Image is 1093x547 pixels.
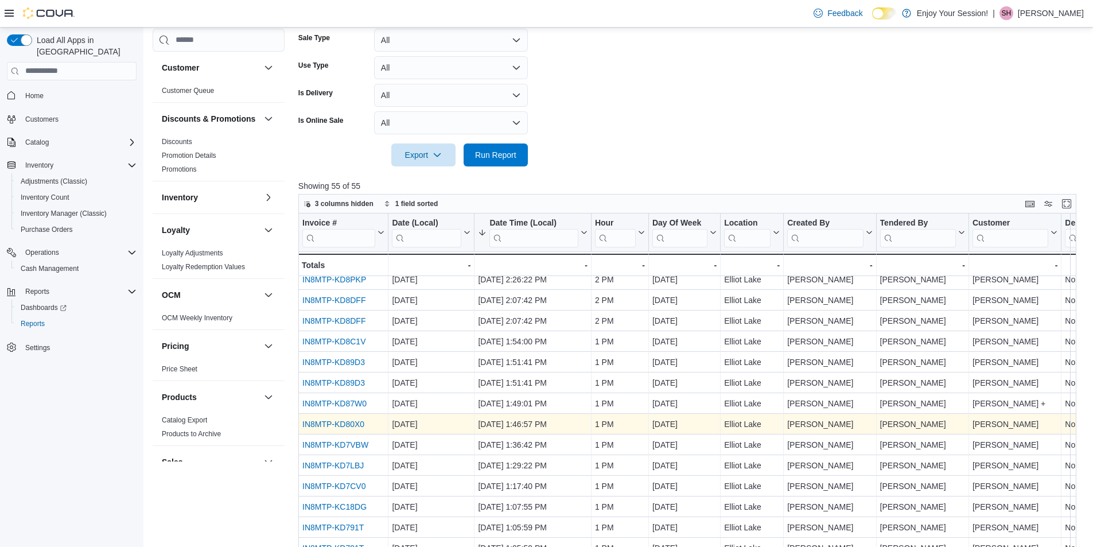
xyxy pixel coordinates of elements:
[392,438,470,452] div: [DATE]
[880,479,964,493] div: [PERSON_NAME]
[652,293,717,307] div: [DATE]
[724,218,771,228] div: Location
[973,438,1057,452] div: [PERSON_NAME]
[595,218,645,247] button: Hour
[162,289,181,301] h3: OCM
[25,115,59,124] span: Customers
[162,87,214,95] a: Customer Queue
[21,177,87,186] span: Adjustments (Classic)
[787,293,872,307] div: [PERSON_NAME]
[392,500,470,514] div: [DATE]
[21,225,73,234] span: Purchase Orders
[652,218,707,247] div: Day Of Week
[162,138,192,146] a: Discounts
[880,355,964,369] div: [PERSON_NAME]
[872,7,896,20] input: Dark Mode
[392,258,470,272] div: -
[299,197,378,211] button: 3 columns hidden
[16,301,137,315] span: Dashboards
[478,218,587,247] button: Date Time (Local)
[302,218,384,247] button: Invoice #
[25,161,53,170] span: Inventory
[25,287,49,296] span: Reports
[21,341,55,355] a: Settings
[392,218,470,247] button: Date (Local)
[2,111,141,127] button: Customers
[724,355,780,369] div: Elliot Lake
[21,89,48,103] a: Home
[973,376,1057,390] div: [PERSON_NAME]
[973,417,1057,431] div: [PERSON_NAME]
[652,397,717,410] div: [DATE]
[11,189,141,205] button: Inventory Count
[595,459,645,472] div: 1 PM
[162,165,197,173] a: Promotions
[21,264,79,273] span: Cash Management
[489,218,578,228] div: Date Time (Local)
[999,6,1013,20] div: Scott Harrocks
[478,521,587,534] div: [DATE] 1:05:59 PM
[153,413,285,445] div: Products
[1041,197,1055,211] button: Display options
[880,218,955,247] div: Tendered By
[724,459,780,472] div: Elliot Lake
[1018,6,1084,20] p: [PERSON_NAME]
[787,273,872,286] div: [PERSON_NAME]
[595,417,645,431] div: 1 PM
[302,378,365,387] a: IN8MTP-KD89D3
[973,273,1057,286] div: [PERSON_NAME]
[973,459,1057,472] div: [PERSON_NAME]
[392,355,470,369] div: [DATE]
[2,134,141,150] button: Catalog
[162,113,259,125] button: Discounts & Promotions
[302,399,367,408] a: IN8MTP-KD87W0
[787,335,872,348] div: [PERSON_NAME]
[652,355,717,369] div: [DATE]
[11,205,141,222] button: Inventory Manager (Classic)
[973,500,1057,514] div: [PERSON_NAME]
[652,258,717,272] div: -
[880,293,964,307] div: [PERSON_NAME]
[880,273,964,286] div: [PERSON_NAME]
[302,420,364,429] a: IN8MTP-KD80X0
[374,56,528,79] button: All
[162,137,192,146] span: Discounts
[302,275,366,284] a: IN8MTP-KD8PKP
[478,479,587,493] div: [DATE] 1:17:40 PM
[392,218,461,247] div: Date (Local)
[162,430,221,438] a: Products to Archive
[302,258,384,272] div: Totals
[16,223,137,236] span: Purchase Orders
[262,112,275,126] button: Discounts & Promotions
[162,289,259,301] button: OCM
[880,397,964,410] div: [PERSON_NAME]
[2,284,141,300] button: Reports
[302,296,365,305] a: IN8MTP-KD8DFF
[880,218,955,228] div: Tendered By
[398,143,449,166] span: Export
[595,355,645,369] div: 1 PM
[11,316,141,332] button: Reports
[478,397,587,410] div: [DATE] 1:49:01 PM
[21,303,67,312] span: Dashboards
[262,288,275,302] button: OCM
[880,459,964,472] div: [PERSON_NAME]
[392,218,461,228] div: Date (Local)
[724,293,780,307] div: Elliot Lake
[973,314,1057,328] div: [PERSON_NAME]
[595,521,645,534] div: 1 PM
[652,459,717,472] div: [DATE]
[162,416,207,425] span: Catalog Export
[374,29,528,52] button: All
[787,314,872,328] div: [PERSON_NAME]
[162,249,223,258] span: Loyalty Adjustments
[162,365,197,373] a: Price Sheet
[16,191,74,204] a: Inventory Count
[25,343,50,352] span: Settings
[787,218,872,247] button: Created By
[21,158,137,172] span: Inventory
[724,273,780,286] div: Elliot Lake
[595,218,636,228] div: Hour
[724,376,780,390] div: Elliot Lake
